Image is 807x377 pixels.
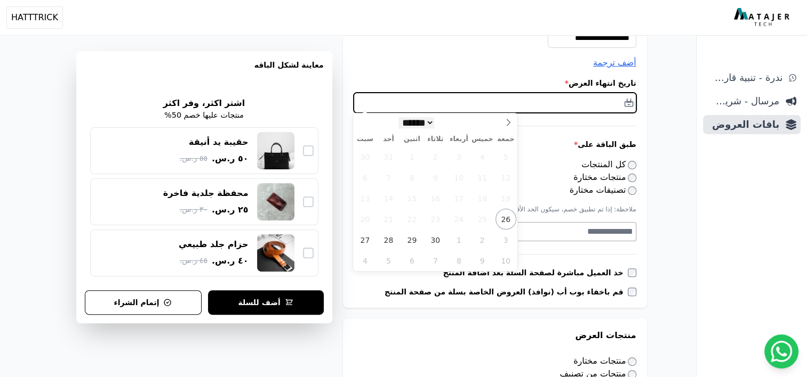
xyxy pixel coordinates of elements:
[355,250,375,271] span: أكتوبر 4, 2025
[449,167,469,188] span: سبتمبر 10, 2025
[378,188,399,209] span: سبتمبر 14, 2025
[573,356,636,366] label: منتجات مختارة
[425,167,446,188] span: سبتمبر 9, 2025
[496,167,516,188] span: سبتمبر 12, 2025
[593,58,636,68] span: أضف ترجمة
[164,110,244,121] p: منتجات عليها خصم 50%
[447,136,470,143] span: أربعاء
[434,117,473,128] input: سنة
[353,136,377,143] span: سبت
[472,250,493,271] span: أكتوبر 9, 2025
[472,167,493,188] span: سبتمبر 11, 2025
[11,11,58,24] span: HATTTRICK
[472,230,493,250] span: أكتوبر 2, 2025
[180,153,207,164] span: ٥٥ ر.س.
[378,167,399,188] span: سبتمبر 7, 2025
[378,146,399,167] span: أغسطس 31, 2025
[402,146,422,167] span: سبتمبر 1, 2025
[425,209,446,230] span: سبتمبر 23, 2025
[163,187,249,199] div: محفظة جلدية فاخرة
[355,230,375,250] span: سبتمبر 27, 2025
[180,204,207,215] span: ٣٠ ر.س.
[402,230,422,250] span: سبتمبر 29, 2025
[496,230,516,250] span: أكتوبر 3, 2025
[570,185,636,195] label: تصنيفات مختارة
[734,8,792,27] img: MatajerTech Logo
[496,209,516,230] span: سبتمبر 26, 2025
[402,167,422,188] span: سبتمبر 8, 2025
[402,209,422,230] span: سبتمبر 22, 2025
[443,267,628,278] label: خذ العميل مباشرة لصفحة السلة بعد اضافة المنتج
[496,146,516,167] span: سبتمبر 5, 2025
[494,136,517,143] span: جمعة
[581,159,636,169] label: كل المنتجات
[378,230,399,250] span: سبتمبر 28, 2025
[628,161,636,169] input: كل المنتجات
[707,94,779,109] span: مرسال - شريط دعاية
[400,136,424,143] span: اثنين
[425,230,446,250] span: سبتمبر 30, 2025
[449,209,469,230] span: سبتمبر 24, 2025
[212,203,249,216] span: ٢٥ ر.س.
[628,186,636,195] input: تصنيفات مختارة
[179,239,249,250] div: حزام جلد طبيعي
[378,250,399,271] span: أكتوبر 5, 2025
[707,70,782,85] span: ندرة - تنبية قارب علي النفاذ
[425,188,446,209] span: سبتمبر 16, 2025
[163,97,245,110] h2: اشتر اكثر، وفر اكثر
[573,172,636,182] label: منتجات مختارة
[628,357,636,366] input: منتجات مختارة
[354,78,636,88] label: تاريخ انتهاء العرض
[257,234,294,272] img: حزام جلد طبيعي
[85,290,202,315] button: إتمام الشراء
[449,250,469,271] span: أكتوبر 8, 2025
[402,250,422,271] span: أكتوبر 6, 2025
[6,6,63,29] button: HATTTRICK
[85,60,324,83] h3: معاينة لشكل الباقه
[449,230,469,250] span: أكتوبر 1, 2025
[377,136,400,143] span: أحد
[472,209,493,230] span: سبتمبر 25, 2025
[593,56,636,69] button: أضف ترجمة
[355,188,375,209] span: سبتمبر 13, 2025
[472,188,493,209] span: سبتمبر 18, 2025
[470,136,494,143] span: خميس
[354,329,636,342] h3: منتجات العرض
[628,174,636,182] input: منتجات مختارة
[472,146,493,167] span: سبتمبر 4, 2025
[707,117,779,132] span: باقات العروض
[354,205,636,214] p: ملاحظة: إذا تم تطبيق خصم، سيكون الحد الأقصى ٨ منتجات/تصنيفات
[355,167,375,188] span: سبتمبر 6, 2025
[212,255,249,267] span: ٤٠ ر.س.
[385,286,628,297] label: قم باخفاء بوب أب (نوافذ) العروض الخاصة بسلة من صفحة المنتج
[424,136,447,143] span: ثلاثاء
[354,139,636,150] label: طبق الباقة على
[496,188,516,209] span: سبتمبر 19, 2025
[425,250,446,271] span: أكتوبر 7, 2025
[398,117,434,128] select: شهر
[208,290,324,315] button: أضف للسلة
[212,152,249,165] span: ٥٠ ر.س.
[496,250,516,271] span: أكتوبر 10, 2025
[425,146,446,167] span: سبتمبر 2, 2025
[180,255,207,266] span: ٤٥ ر.س.
[189,136,248,148] div: حقيبة يد أنيقة
[355,209,375,230] span: سبتمبر 20, 2025
[257,183,294,220] img: محفظة جلدية فاخرة
[449,188,469,209] span: سبتمبر 17, 2025
[449,146,469,167] span: سبتمبر 3, 2025
[257,132,294,169] img: حقيبة يد أنيقة
[378,209,399,230] span: سبتمبر 21, 2025
[355,146,375,167] span: أغسطس 30, 2025
[402,188,422,209] span: سبتمبر 15, 2025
